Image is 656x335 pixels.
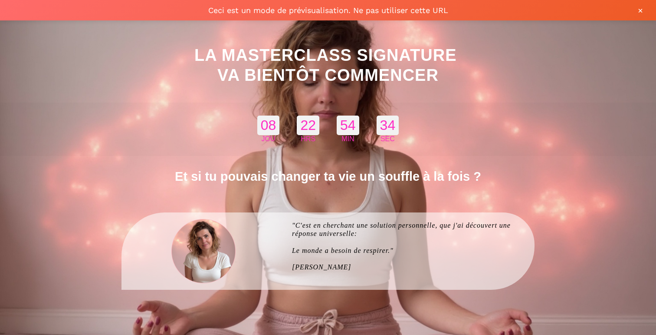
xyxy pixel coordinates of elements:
[377,135,399,143] div: SEC
[297,135,319,143] div: HRS
[171,219,236,283] img: 34c15ee7ae26b657e95fd2971dd838f4_Copie_de_Systeme.io_Social_Media_Icons_(250_x_250_px)-2.png
[377,116,399,135] div: 34
[337,135,359,143] div: MIN
[633,3,647,17] button: ×
[257,116,280,135] div: 08
[297,116,319,135] div: 22
[9,6,647,15] span: Ceci est un mode de prévisualisation. Ne pas utiliser cette URL
[292,219,522,273] text: "C'est en cherchant une solution personnelle, que j'ai découvert une réponse universelle: Le mond...
[175,169,481,183] b: Et si tu pouvais changer ta vie un souffle à la fois ?
[257,135,280,143] div: JOU
[13,41,643,90] h1: LA MASTERCLASS SIGNATURE VA BIENTÔT COMMENCER
[337,116,359,135] div: 54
